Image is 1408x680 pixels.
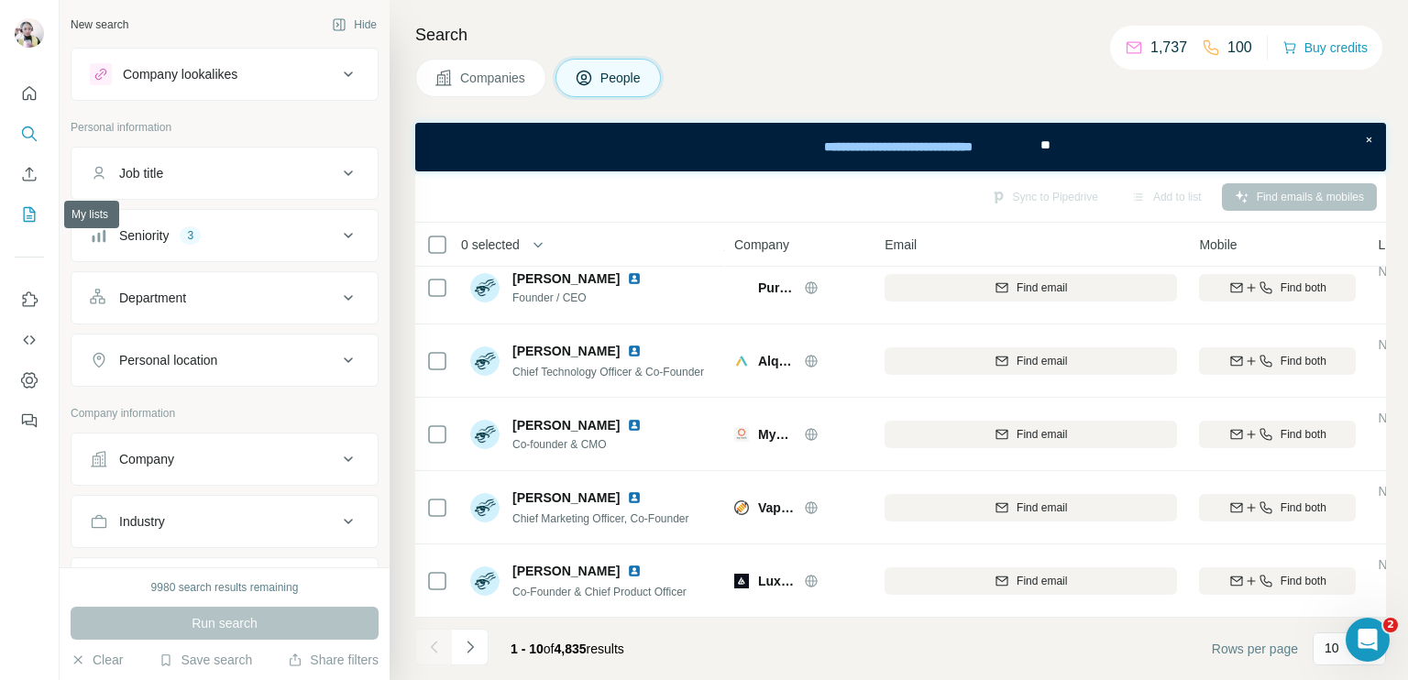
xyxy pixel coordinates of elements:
[470,420,500,449] img: Avatar
[119,450,174,468] div: Company
[119,226,169,245] div: Seniority
[470,273,500,302] img: Avatar
[15,18,44,48] img: Avatar
[512,269,620,288] span: [PERSON_NAME]
[758,572,795,590] span: LuxAlgo
[758,499,795,517] span: Vaping360
[15,283,44,316] button: Use Surfe on LinkedIn
[1281,426,1326,443] span: Find both
[885,274,1177,302] button: Find email
[71,499,378,543] button: Industry
[627,344,642,358] img: LinkedIn logo
[734,236,789,254] span: Company
[600,69,643,87] span: People
[1199,347,1356,375] button: Find both
[415,22,1386,48] h4: Search
[627,564,642,578] img: LinkedIn logo
[319,11,390,38] button: Hide
[512,290,649,306] span: Founder / CEO
[1017,353,1067,369] span: Find email
[460,69,527,87] span: Companies
[512,488,620,507] span: [PERSON_NAME]
[1017,426,1067,443] span: Find email
[885,347,1177,375] button: Find email
[71,651,123,669] button: Clear
[1282,35,1368,60] button: Buy credits
[71,437,378,481] button: Company
[734,500,749,515] img: Logo of Vaping360
[1199,274,1356,302] button: Find both
[1281,353,1326,369] span: Find both
[511,642,624,656] span: results
[288,651,379,669] button: Share filters
[470,346,500,376] img: Avatar
[1227,37,1252,59] p: 100
[758,279,795,297] span: PurpleAir
[119,351,217,369] div: Personal location
[71,16,128,33] div: New search
[758,425,795,444] span: MyGwork
[1212,640,1298,658] span: Rows per page
[15,77,44,110] button: Quick start
[180,227,201,244] div: 3
[71,151,378,195] button: Job title
[1017,573,1067,589] span: Find email
[15,158,44,191] button: Enrich CSV
[1199,236,1237,254] span: Mobile
[159,651,252,669] button: Save search
[15,404,44,437] button: Feedback
[1281,499,1326,516] span: Find both
[461,236,520,254] span: 0 selected
[415,123,1386,171] iframe: Banner
[885,421,1177,448] button: Find email
[71,276,378,320] button: Department
[15,324,44,356] button: Use Surfe API
[885,567,1177,595] button: Find email
[1281,573,1326,589] span: Find both
[123,65,237,83] div: Company lookalikes
[119,164,163,182] div: Job title
[1346,618,1390,662] iframe: Intercom live chat
[15,117,44,150] button: Search
[470,493,500,522] img: Avatar
[15,364,44,397] button: Dashboard
[71,214,378,258] button: Seniority3
[512,416,620,434] span: [PERSON_NAME]
[555,642,587,656] span: 4,835
[71,405,379,422] p: Company information
[452,629,489,665] button: Navigate to next page
[71,52,378,96] button: Company lookalikes
[1199,421,1356,448] button: Find both
[1017,280,1067,296] span: Find email
[1199,567,1356,595] button: Find both
[470,566,500,596] img: Avatar
[512,366,704,378] span: Chief Technology Officer & Co-Founder
[151,579,299,596] div: 9980 search results remaining
[885,236,917,254] span: Email
[1281,280,1326,296] span: Find both
[627,490,642,505] img: LinkedIn logo
[1017,499,1067,516] span: Find email
[71,338,378,382] button: Personal location
[758,352,795,370] span: Alquiler [GEOGRAPHIC_DATA]
[1150,37,1187,59] p: 1,737
[1383,618,1398,632] span: 2
[71,562,378,606] button: HQ location
[734,427,749,442] img: Logo of MyGwork
[511,642,544,656] span: 1 - 10
[512,342,620,360] span: [PERSON_NAME]
[734,574,749,588] img: Logo of LuxAlgo
[1378,236,1404,254] span: Lists
[885,494,1177,521] button: Find email
[119,512,165,531] div: Industry
[734,354,749,368] img: Logo of Alquiler Argentina
[734,286,749,290] img: Logo of PurpleAir
[544,642,555,656] span: of
[119,289,186,307] div: Department
[627,271,642,286] img: LinkedIn logo
[1325,639,1339,657] p: 10
[512,586,687,598] span: Co-Founder & Chief Product Officer
[71,119,379,136] p: Personal information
